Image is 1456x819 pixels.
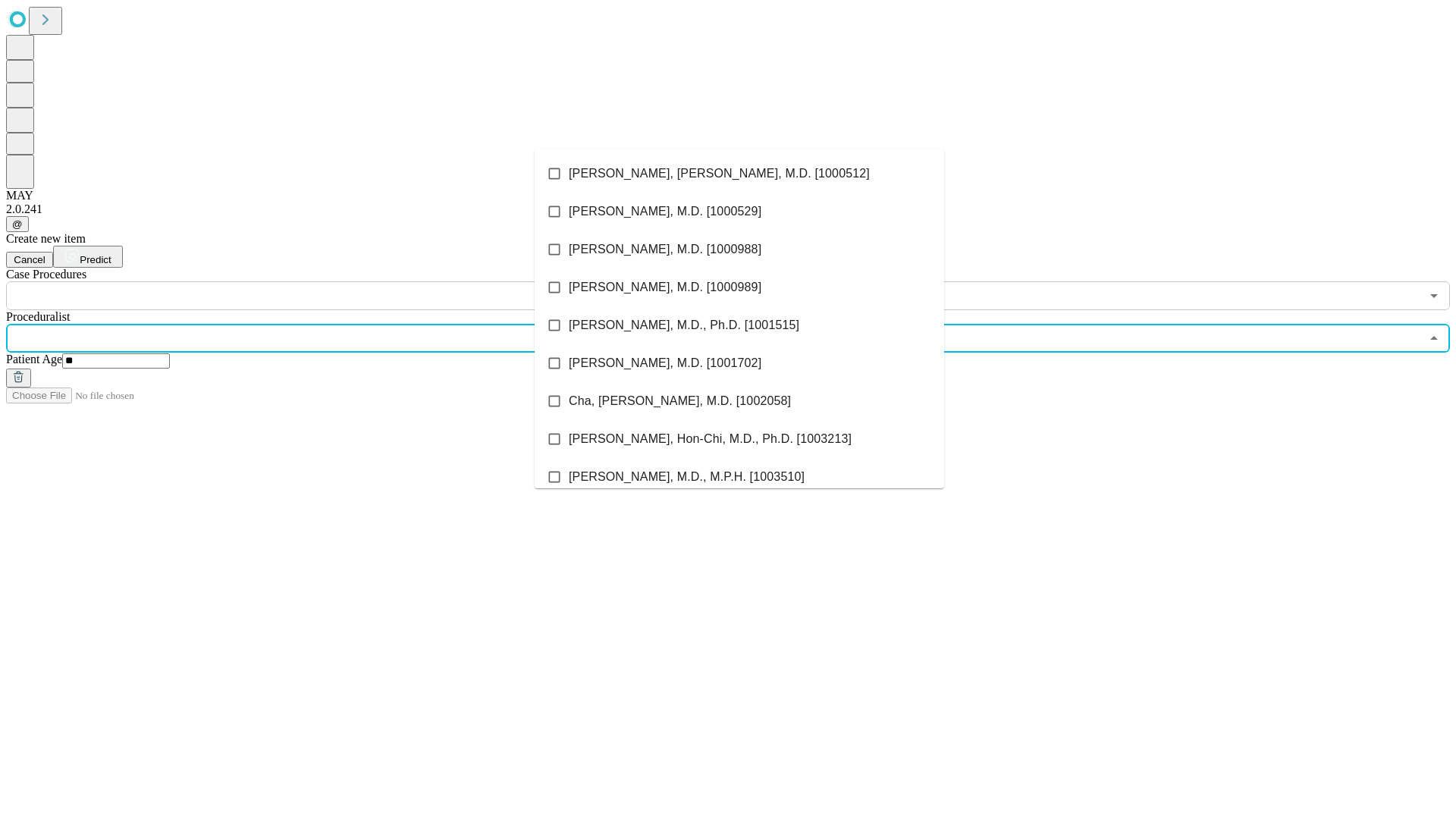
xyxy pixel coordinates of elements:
[569,278,761,297] span: [PERSON_NAME], M.D. [1000989]
[569,468,805,486] span: [PERSON_NAME], M.D., M.P.H. [1003510]
[1423,285,1445,306] button: Open
[53,246,123,268] button: Predict
[6,189,1450,202] div: MAY
[569,240,761,259] span: [PERSON_NAME], M.D. [1000988]
[569,354,761,372] span: [PERSON_NAME], M.D. [1001702]
[569,165,870,183] span: [PERSON_NAME], [PERSON_NAME], M.D. [1000512]
[6,353,62,366] span: Patient Age
[569,392,791,410] span: Cha, [PERSON_NAME], M.D. [1002058]
[80,254,111,265] span: Predict
[6,252,53,268] button: Cancel
[6,310,70,323] span: Proceduralist
[14,254,45,265] span: Cancel
[6,202,1450,216] div: 2.0.241
[1423,328,1445,349] button: Close
[569,316,799,334] span: [PERSON_NAME], M.D., Ph.D. [1001515]
[6,216,29,232] button: @
[6,268,86,281] span: Scheduled Procedure
[569,202,761,221] span: [PERSON_NAME], M.D. [1000529]
[12,218,23,230] span: @
[6,232,86,245] span: Create new item
[569,430,852,448] span: [PERSON_NAME], Hon-Chi, M.D., Ph.D. [1003213]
